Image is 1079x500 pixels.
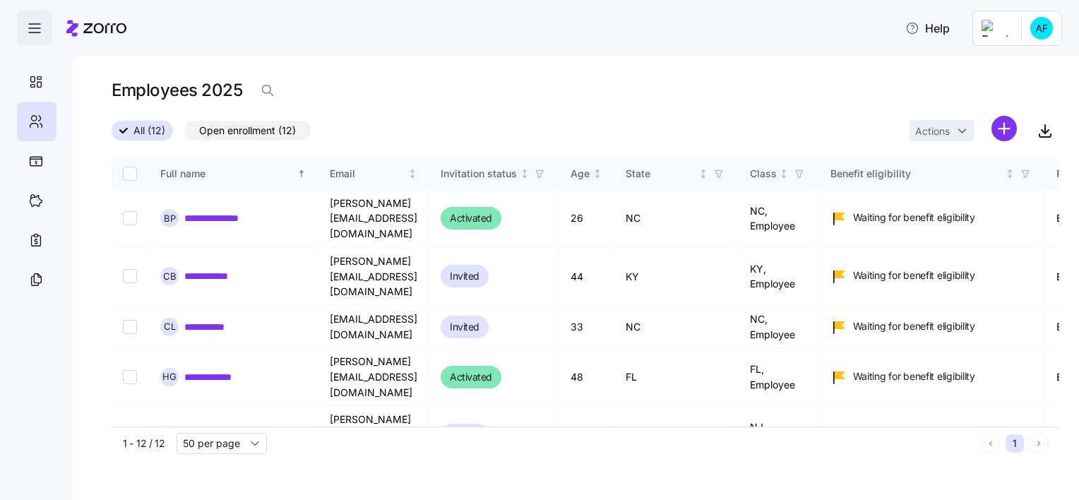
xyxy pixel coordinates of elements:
svg: add icon [991,116,1017,141]
div: Email [330,166,405,181]
td: NC, Employee [739,190,819,248]
th: Invitation statusNot sorted [429,157,559,190]
h1: Employees 2025 [112,79,242,101]
td: FL [614,348,739,406]
div: Role [1056,166,1077,181]
td: KY, Employee [739,248,819,306]
button: Actions [910,120,974,141]
div: Class [750,166,777,181]
span: C B [163,272,177,281]
td: [PERSON_NAME][EMAIL_ADDRESS][DOMAIN_NAME] [318,406,429,464]
th: Full nameSorted ascending [149,157,318,190]
span: Waiting for benefit eligibility [853,369,975,383]
span: Help [905,20,950,37]
button: Help [894,14,961,42]
td: [PERSON_NAME][EMAIL_ADDRESS][DOMAIN_NAME] [318,190,429,248]
td: [PERSON_NAME][EMAIL_ADDRESS][DOMAIN_NAME] [318,248,429,306]
div: Full name [160,166,294,181]
div: Not sorted [592,169,602,179]
td: 23 [559,406,614,464]
span: H G [162,372,177,381]
div: Not sorted [520,169,530,179]
button: Next page [1030,434,1048,453]
td: NC [614,306,739,348]
th: StateNot sorted [614,157,739,190]
td: 48 [559,348,614,406]
td: NJ [614,406,739,464]
input: Select all records [123,167,137,181]
td: NJ, Employee [739,406,819,464]
td: [PERSON_NAME][EMAIL_ADDRESS][DOMAIN_NAME] [318,348,429,406]
th: AgeNot sorted [559,157,614,190]
td: 26 [559,190,614,248]
span: 1 - 12 / 12 [123,436,165,451]
span: Activated [450,369,492,386]
input: Select record 4 [123,370,137,384]
button: 1 [1006,434,1024,453]
input: Select record 2 [123,269,137,283]
img: cd529cdcbd5d10ae9f9e980eb8645e58 [1030,17,1053,40]
img: Employer logo [982,20,1010,37]
th: ClassNot sorted [739,157,819,190]
span: Invited [450,319,479,335]
div: Benefit eligibility [830,166,1003,181]
span: Waiting for benefit eligibility [853,210,975,225]
div: Not sorted [698,169,708,179]
div: Not sorted [1005,169,1015,179]
div: Invitation status [441,166,517,181]
span: All (12) [133,121,165,140]
th: EmailNot sorted [318,157,429,190]
div: Age [571,166,590,181]
td: KY [614,248,739,306]
span: Activated [450,210,492,227]
span: Waiting for benefit eligibility [853,268,975,282]
td: NC, Employee [739,306,819,348]
span: Waiting for benefit eligibility [853,319,975,333]
div: Not sorted [407,169,417,179]
span: C L [164,322,176,331]
td: 44 [559,248,614,306]
input: Select record 3 [123,320,137,334]
button: Previous page [982,434,1000,453]
th: Benefit eligibilityNot sorted [819,157,1045,190]
div: Not sorted [779,169,789,179]
td: FL, Employee [739,348,819,406]
span: Invited [450,268,479,285]
span: Actions [915,126,950,136]
span: B P [164,214,176,223]
td: NC [614,190,739,248]
td: 33 [559,306,614,348]
td: [EMAIL_ADDRESS][DOMAIN_NAME] [318,306,429,348]
span: Open enrollment (12) [199,121,296,140]
input: Select record 1 [123,211,137,225]
div: State [626,166,696,181]
div: Sorted ascending [297,169,306,179]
